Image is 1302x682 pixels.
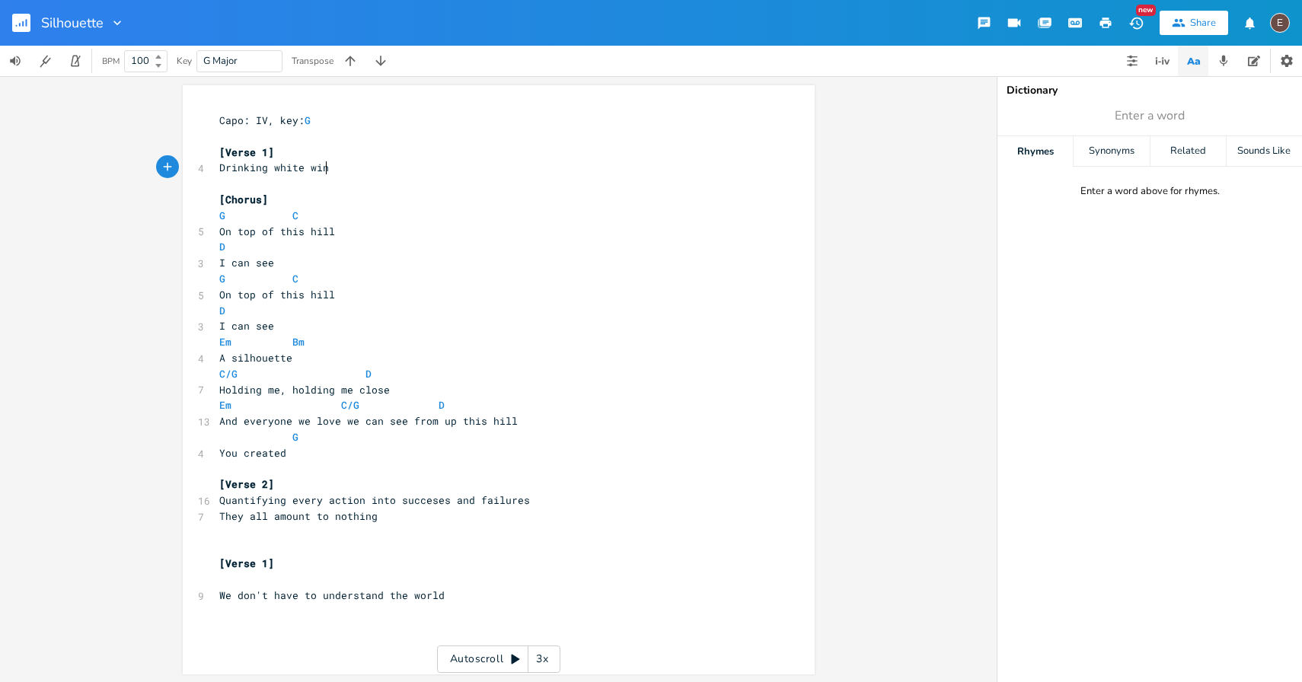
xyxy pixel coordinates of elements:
button: Share [1160,11,1228,35]
span: G [292,430,298,444]
div: Dictionary [1007,85,1293,96]
span: [Verse 1] [219,556,274,570]
span: G [305,113,311,127]
div: Key [177,56,192,65]
span: They all amount to nothing [219,509,378,523]
span: On top of this hill [219,225,335,238]
span: Bm [292,335,305,349]
div: New [1136,5,1156,16]
span: [Verse 1] [219,145,274,159]
span: Silhouette [41,16,104,30]
span: G Major [203,54,238,68]
span: D [219,240,225,253]
div: BPM [102,57,120,65]
span: You created [219,446,286,460]
button: New [1121,9,1151,37]
span: C [292,209,298,222]
span: A silhouette [219,351,292,365]
span: C [292,272,298,285]
span: D [219,304,225,317]
span: Capo: IV, key: [219,113,317,127]
span: C/G [341,398,359,412]
span: We don't have to understand the world [219,588,445,602]
div: Sounds Like [1227,136,1302,167]
div: Share [1190,16,1216,30]
div: Transpose [292,56,333,65]
span: Quantifying every action into succeses and failures [219,493,530,507]
span: Holding me, holding me close [219,383,390,397]
span: G [219,272,225,285]
span: D [439,398,445,412]
span: G [219,209,225,222]
span: [Verse 2] [219,477,274,491]
span: On top of this hill [219,288,335,301]
span: C/G [219,367,238,381]
span: And everyone we love we can see from up this hill [219,414,518,428]
button: E [1270,5,1290,40]
span: I can see [219,319,274,333]
span: D [365,367,372,381]
div: Rhymes [997,136,1073,167]
div: Related [1150,136,1226,167]
span: Em [219,335,231,349]
div: Synonyms [1074,136,1149,167]
div: Enter a word above for rhymes. [1080,185,1220,198]
span: Drinking white win [219,161,329,174]
span: Enter a word [1115,107,1185,125]
div: Autoscroll [437,645,560,673]
div: 3x [528,645,556,673]
span: Em [219,398,231,412]
span: I can see [219,256,274,269]
span: [Chorus] [219,193,268,206]
div: edward [1270,13,1290,33]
